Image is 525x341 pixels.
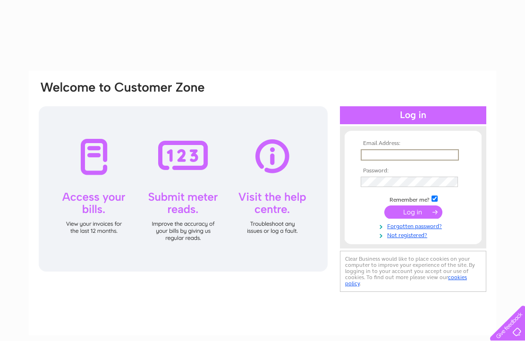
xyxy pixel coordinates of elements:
th: Password: [358,168,468,174]
th: Email Address: [358,140,468,147]
a: cookies policy [345,274,467,287]
input: Submit [384,205,442,219]
div: Clear Business would like to place cookies on your computer to improve your experience of the sit... [340,251,486,292]
a: Forgotten password? [361,221,468,230]
a: Not registered? [361,230,468,239]
td: Remember me? [358,194,468,204]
